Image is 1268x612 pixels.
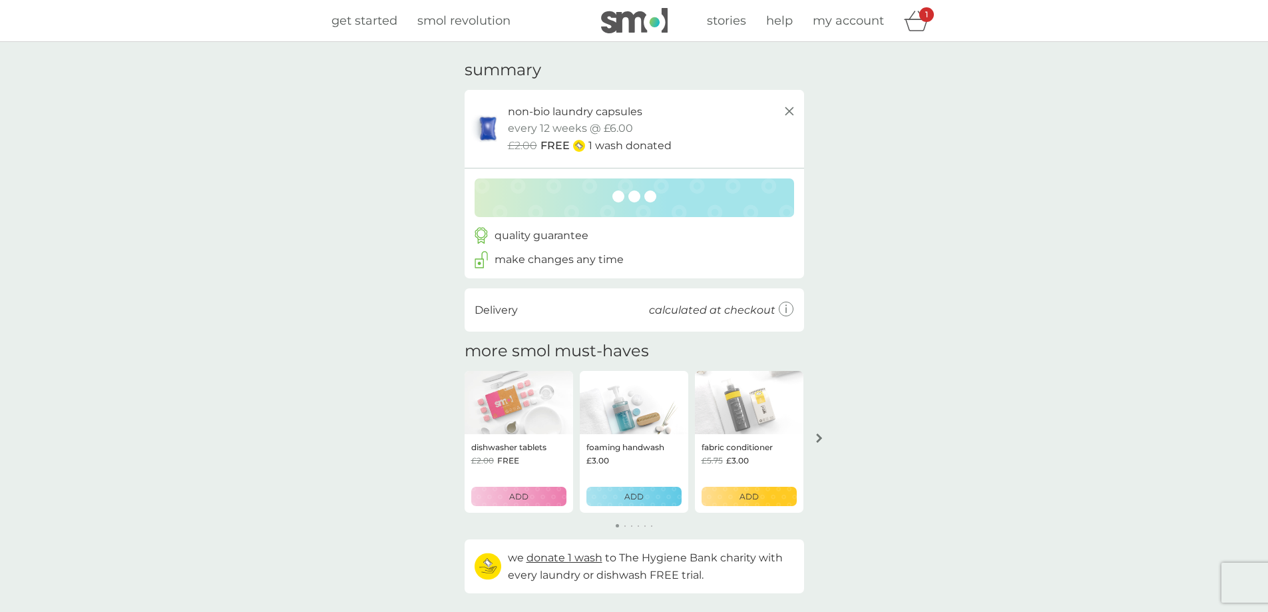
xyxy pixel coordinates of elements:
[331,13,397,28] span: get started
[601,8,668,33] img: smol
[497,454,519,467] span: FREE
[813,11,884,31] a: my account
[904,7,937,34] div: basket
[586,487,682,506] button: ADD
[471,487,566,506] button: ADD
[417,11,511,31] a: smol revolution
[624,490,644,503] p: ADD
[495,227,588,244] p: quality guarantee
[465,61,541,80] h3: summary
[475,302,518,319] p: Delivery
[702,454,723,467] span: £5.75
[508,103,642,121] p: non-bio laundry capsules
[527,551,602,564] span: donate 1 wash
[465,342,649,361] h2: more smol must-haves
[508,137,537,154] span: £2.00
[586,441,664,454] p: foaming handwash
[586,454,609,467] span: £3.00
[471,454,494,467] span: £2.00
[540,137,570,154] span: FREE
[649,302,775,319] p: calculated at checkout
[331,11,397,31] a: get started
[740,490,759,503] p: ADD
[509,490,528,503] p: ADD
[702,441,773,454] p: fabric conditioner
[508,120,633,137] p: every 12 weeks @ £6.00
[707,11,746,31] a: stories
[588,137,672,154] p: 1 wash donated
[766,13,793,28] span: help
[813,13,884,28] span: my account
[471,441,546,454] p: dishwasher tablets
[766,11,793,31] a: help
[702,487,797,506] button: ADD
[508,549,794,583] p: we to The Hygiene Bank charity with every laundry or dishwash FREE trial.
[417,13,511,28] span: smol revolution
[707,13,746,28] span: stories
[726,454,749,467] span: £3.00
[495,251,624,268] p: make changes any time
